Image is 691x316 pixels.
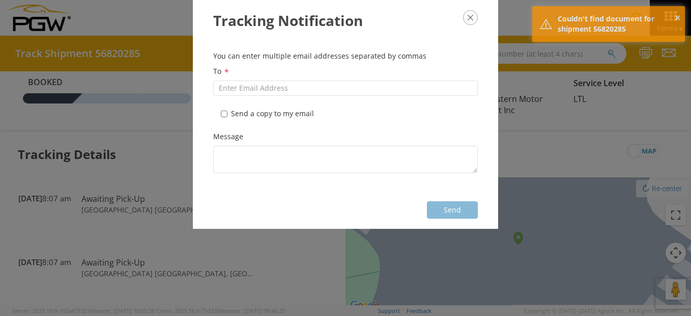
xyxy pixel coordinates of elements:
span: To [213,66,221,76]
input: Enter Email Address [213,81,478,96]
div: Couldn't find document for shipment 56820285 [558,14,677,34]
input: Send a copy to my email [221,111,227,117]
label: Send a copy to my email [221,109,316,119]
button: Send [427,201,478,219]
h3: Tracking Notification [213,10,478,31]
span: Message [213,131,243,141]
p: You can enter multiple email addresses separated by commas [213,51,478,61]
button: × [675,11,680,25]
